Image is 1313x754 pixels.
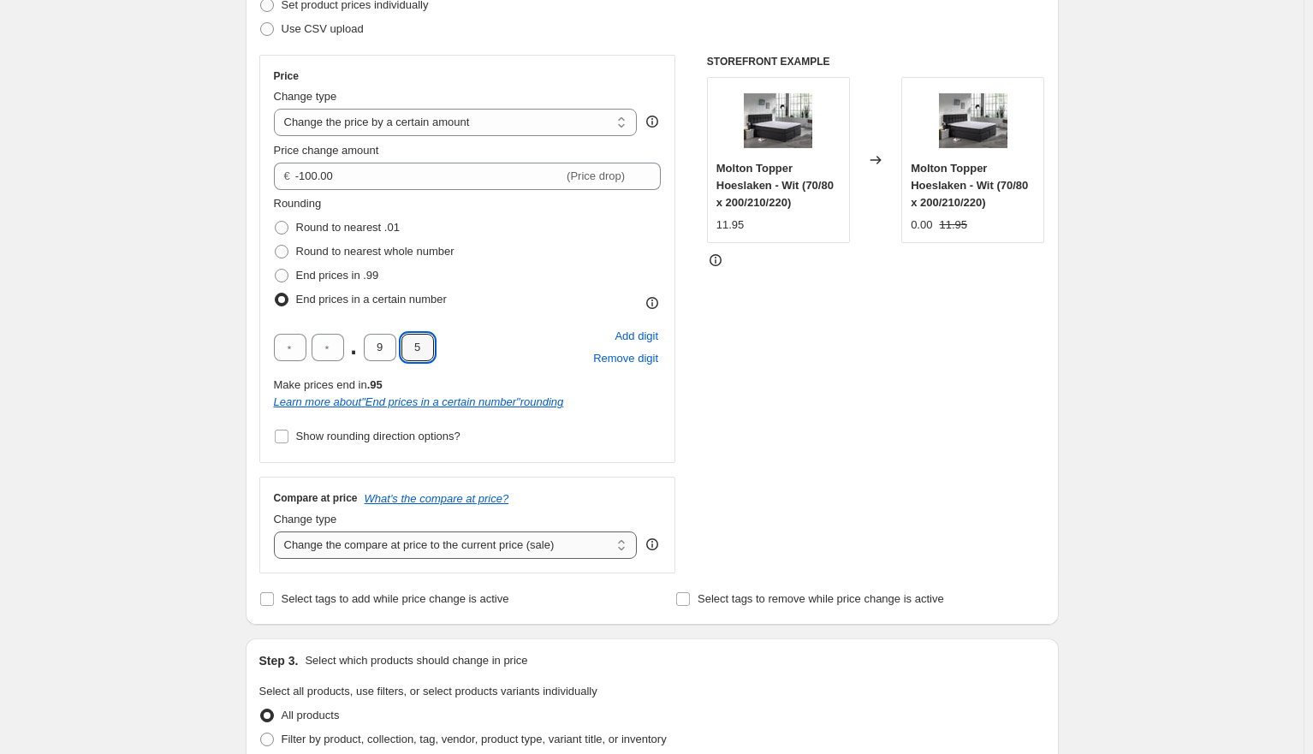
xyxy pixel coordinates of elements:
span: Molton Topper Hoeslaken - Wit (70/80 x 200/210/220) [911,162,1028,209]
span: (Price drop) [567,169,625,182]
span: Show rounding direction options? [296,430,460,442]
input: -10.00 [295,163,563,190]
span: Rounding [274,197,322,210]
span: Change type [274,513,337,525]
h3: Price [274,69,299,83]
strike: 11.95 [939,217,967,234]
span: Add digit [615,328,658,345]
div: 11.95 [716,217,745,234]
span: Select all products, use filters, or select products variants individually [259,685,597,698]
span: End prices in a certain number [296,293,447,306]
span: Price change amount [274,144,379,157]
span: . [349,334,359,361]
button: Add placeholder [612,325,661,347]
input: ﹡ [401,334,434,361]
input: ﹡ [364,334,396,361]
span: Select tags to add while price change is active [282,592,509,605]
span: € [284,169,290,182]
b: .95 [367,378,383,391]
span: Remove digit [593,350,658,367]
i: Learn more about " End prices in a certain number " rounding [274,395,564,408]
img: 8718924902271_80x.jpg [939,86,1007,155]
span: Round to nearest .01 [296,221,400,234]
div: 0.00 [911,217,932,234]
input: ﹡ [274,334,306,361]
p: Select which products should change in price [305,652,527,669]
span: Change type [274,90,337,103]
span: Use CSV upload [282,22,364,35]
img: 8718924902271_80x.jpg [744,86,812,155]
button: What's the compare at price? [365,492,509,505]
span: Molton Topper Hoeslaken - Wit (70/80 x 200/210/220) [716,162,834,209]
span: End prices in .99 [296,269,379,282]
input: ﹡ [312,334,344,361]
h3: Compare at price [274,491,358,505]
span: Filter by product, collection, tag, vendor, product type, variant title, or inventory [282,733,667,745]
h6: STOREFRONT EXAMPLE [707,55,1045,68]
span: Select tags to remove while price change is active [698,592,944,605]
div: help [644,113,661,130]
div: help [644,536,661,553]
span: Make prices end in [274,378,383,391]
a: Learn more about"End prices in a certain number"rounding [274,395,564,408]
button: Remove placeholder [591,347,661,370]
h2: Step 3. [259,652,299,669]
span: Round to nearest whole number [296,245,454,258]
span: All products [282,709,340,721]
